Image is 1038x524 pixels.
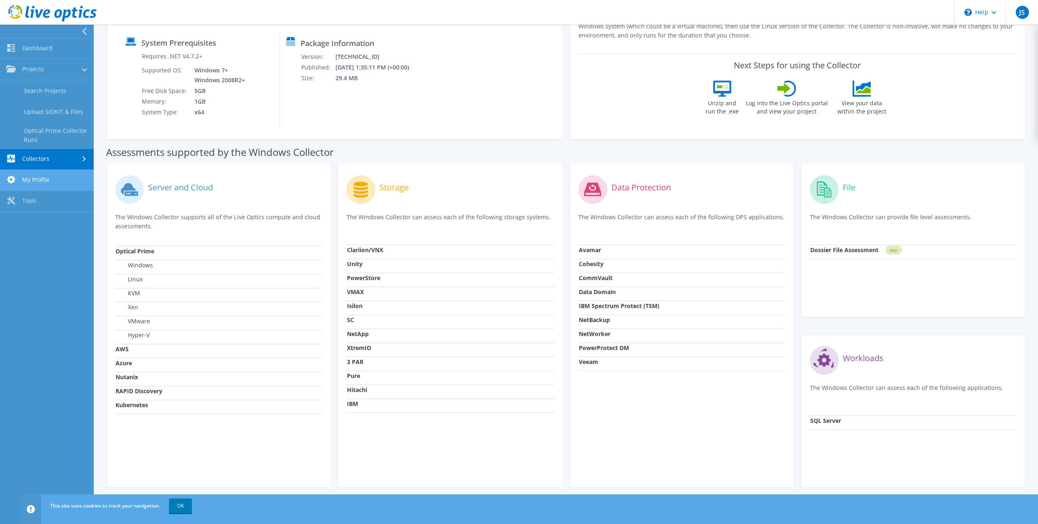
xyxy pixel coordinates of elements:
label: Server and Cloud [148,183,213,192]
label: View your data within the project [832,97,892,116]
strong: NetApp [347,330,369,338]
strong: Hitachi [347,386,367,394]
td: x64 [188,107,247,118]
label: Windows [116,261,153,269]
td: Free Disk Space: [141,86,188,96]
strong: XtremIO [347,344,371,352]
strong: IBM [347,400,358,408]
td: Version: [301,51,335,62]
p: The Windows Collector can provide file level assessments. [810,213,1017,230]
td: Windows 7+ Windows 2008R2+ [188,65,247,86]
label: Next Steps for using the Collector [734,60,861,70]
span: JS [1016,6,1029,19]
strong: CommVault [579,274,613,282]
td: 29.4 MB [335,73,420,83]
strong: Kubernetes [116,401,148,409]
a: OK [169,498,192,513]
svg: \n [964,9,972,16]
strong: Cohesity [579,260,603,268]
label: Log into the Live Optics portal and view your project [745,97,828,116]
strong: Clariion/VNX [347,246,383,254]
strong: Azure [116,359,132,367]
p: The Windows Collector can assess each of the following DPS applications. [578,213,785,230]
p: The Windows Collector can assess each of the following applications. [810,383,1017,400]
strong: VMAX [347,288,364,296]
strong: Dossier File Assessment [810,246,878,254]
td: 5GB [188,86,247,96]
strong: IBM Spectrum Protect (TSM) [579,302,659,310]
strong: PowerProtect DM [579,344,629,352]
strong: Data Domain [579,288,616,296]
strong: NetBackup [579,316,610,324]
label: Workloads [843,354,883,362]
label: Storage [379,183,409,192]
strong: Optical Prime [116,247,154,255]
strong: 3 PAR [347,358,363,366]
strong: SC [347,316,354,324]
td: Memory: [141,96,188,107]
td: 1GB [188,96,247,107]
p: The Windows Collector can assess each of the following storage systems. [347,213,553,230]
strong: RAPID Discovery [116,387,162,395]
label: Assessments supported by the Windows Collector [106,148,334,156]
span: This site uses cookies to track your navigation. [50,502,160,509]
strong: Pure [347,372,360,380]
strong: Veeam [579,358,598,366]
tspan: NEW! [889,248,897,253]
label: Package Information [301,39,374,47]
strong: AWS [116,345,129,353]
label: File [843,183,855,192]
td: [TECHNICAL_ID] [335,51,420,62]
strong: PowerStore [347,274,380,282]
p: The Windows Collector supports all of the Live Optics compute and cloud assessments. [115,213,322,231]
strong: Avamar [579,246,601,254]
label: System Prerequisites [141,39,216,47]
strong: Isilon [347,302,363,310]
td: Size: [301,73,335,83]
label: Unzip and run the .exe [703,97,741,116]
strong: SQL Server [810,417,841,424]
label: Linux [116,275,143,283]
td: Supported OS: [141,65,188,86]
label: Requires .NET V4.7.2+ [142,52,202,60]
strong: Unity [347,260,363,268]
label: KVM [116,289,140,297]
label: Data Protection [611,183,671,192]
td: Published: [301,62,335,73]
td: System Type: [141,107,188,118]
label: Hyper-V [116,331,150,339]
strong: NetWorker [579,330,610,338]
label: VMware [116,317,150,325]
strong: Nutanix [116,373,138,381]
td: [DATE] 1:35:11 PM (+00:00) [335,62,420,73]
label: Xen [116,303,138,311]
